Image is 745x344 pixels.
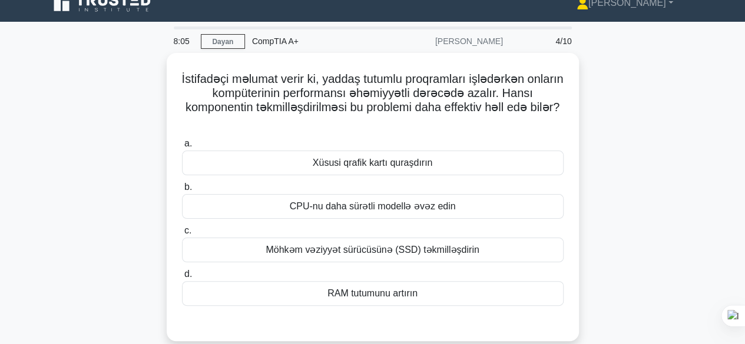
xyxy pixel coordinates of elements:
[184,138,192,148] font: a.
[327,288,418,298] font: RAM tutumunu artırın
[184,182,192,192] font: b.
[201,34,245,49] a: Dayan
[212,38,233,46] font: Dayan
[252,36,299,46] font: CompTIA A+
[174,36,190,46] font: 8:05
[184,269,192,279] font: d.
[184,225,191,235] font: c.
[435,36,503,46] font: [PERSON_NAME]
[182,72,564,113] font: İstifadəçi məlumat verir ki, yaddaş tutumlu proqramları işlədərkən onların kompüterinin performan...
[313,158,433,168] font: Xüsusi qrafik kartı quraşdırın
[266,245,479,255] font: Möhkəm vəziyyət sürücüsünə (SSD) təkmilləşdirin
[555,36,571,46] font: 4/10
[290,201,456,211] font: CPU-nu daha sürətli modellə əvəz edin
